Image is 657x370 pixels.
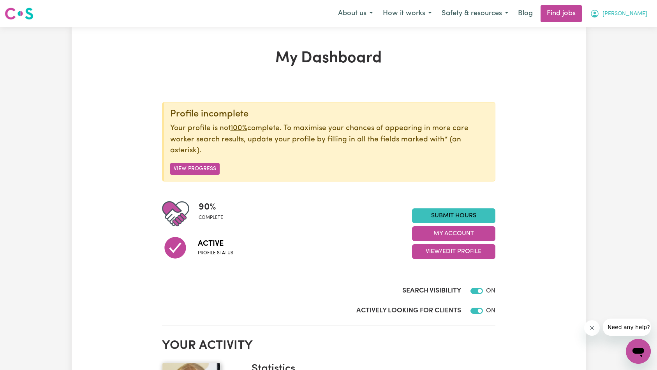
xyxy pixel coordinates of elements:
span: complete [199,214,223,221]
span: 90 % [199,200,223,214]
img: Careseekers logo [5,7,33,21]
span: [PERSON_NAME] [602,10,647,18]
button: How it works [378,5,437,22]
button: View Progress [170,163,220,175]
button: My Account [412,226,495,241]
iframe: Button to launch messaging window [626,339,651,364]
span: Active [198,238,233,250]
button: Safety & resources [437,5,513,22]
span: Profile status [198,250,233,257]
label: Search Visibility [402,286,461,296]
span: ON [486,288,495,294]
button: About us [333,5,378,22]
h2: Your activity [162,338,495,353]
a: Careseekers logo [5,5,33,23]
div: Profile completeness: 90% [199,200,229,227]
u: 100% [231,125,247,132]
span: ON [486,308,495,314]
p: Your profile is not complete. To maximise your chances of appearing in more care worker search re... [170,123,489,157]
div: Profile incomplete [170,109,489,120]
label: Actively Looking for Clients [356,306,461,316]
a: Submit Hours [412,208,495,223]
a: Find jobs [541,5,582,22]
h1: My Dashboard [162,49,495,68]
button: My Account [585,5,652,22]
iframe: Message from company [603,319,651,336]
a: Blog [513,5,537,22]
button: View/Edit Profile [412,244,495,259]
iframe: Close message [584,320,600,336]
